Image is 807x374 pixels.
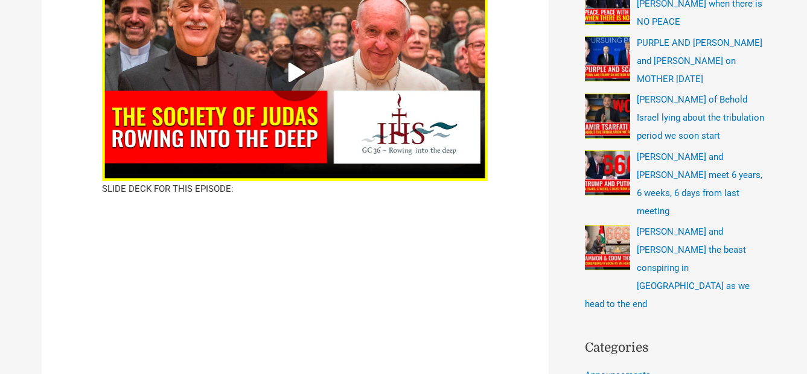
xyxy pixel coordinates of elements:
[585,338,766,358] h2: Categories
[637,94,764,141] a: [PERSON_NAME] of Behold Israel lying about the tribulation period we soon start
[585,226,750,309] a: [PERSON_NAME] and [PERSON_NAME] the beast conspiring in [GEOGRAPHIC_DATA] as we head to the end
[637,151,762,217] a: [PERSON_NAME] and [PERSON_NAME] meet 6 years, 6 weeks, 6 days from last meeting
[637,37,762,84] a: PURPLE AND [PERSON_NAME] and [PERSON_NAME] on MOTHER [DATE]
[102,181,488,198] p: SLIDE DECK FOR THIS EPISODE:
